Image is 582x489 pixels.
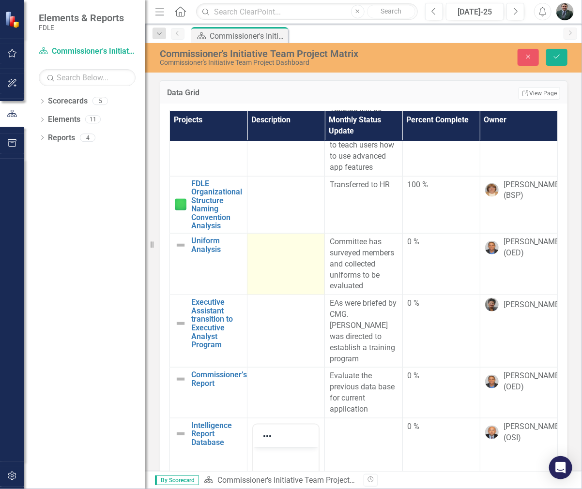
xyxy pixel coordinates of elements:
a: Uniform Analysis [191,237,242,253]
a: Reports [48,133,75,144]
button: [DATE]-25 [446,3,504,20]
img: Not Defined [175,428,186,440]
div: 0 % [408,298,475,309]
a: Commissioner's Initiative Team Project Dashboard [217,475,389,485]
div: » [204,475,356,486]
div: 11 [85,116,101,124]
a: View Page [519,87,560,100]
img: Cameron Casey [556,3,574,20]
div: 100 % [408,179,475,191]
a: Elements [48,114,80,125]
a: Executive Assistant transition to Executive Analyst Program [191,298,242,349]
div: Commissioner's Initiative Team Project Matrix [160,48,381,59]
img: ClearPoint Strategy [5,11,22,28]
a: Scorecards [48,96,88,107]
div: 4 [80,133,95,142]
div: Open Intercom Messenger [549,456,572,479]
div: Commissioner's Initiative Team Project Dashboard [160,59,381,66]
div: [PERSON_NAME] (OSI) [504,421,562,444]
img: William Mickler [485,426,499,439]
p: Transferred to HR [330,179,397,191]
div: [PERSON_NAME] [504,299,562,311]
div: 0 % [408,237,475,248]
img: Eva Rhody [485,298,499,311]
a: FDLE Organizational Structure Naming Convention Analysis [191,179,242,231]
p: Evaluate the previous data base for current application [330,370,397,415]
span: Search [381,7,401,15]
img: Annie White [485,375,499,388]
img: Not Defined [175,318,186,329]
span: Elements & Reports [39,12,124,24]
p: EAs were briefed by CMG. [PERSON_NAME] was directed to establish a training program [330,298,397,364]
img: Proceeding as Planned [175,199,186,210]
img: Charlotte Fraser [485,183,499,197]
button: Search [367,5,415,18]
img: Annie White [485,241,499,254]
span: By Scorecard [155,475,199,485]
div: 5 [92,97,108,105]
p: Committee has surveyed members and collected uniforms to be evaluated [330,237,397,292]
div: [PERSON_NAME] (OED) [504,237,562,259]
input: Search ClearPoint... [196,3,418,20]
button: Reveal or hide additional toolbar items [259,430,276,443]
img: Not Defined [175,239,186,251]
a: Commissioner's Initiative Team Project Dashboard [39,46,136,57]
h3: Data Grid [167,89,333,97]
img: Not Defined [175,373,186,385]
div: 0 % [408,370,475,382]
input: Search Below... [39,69,136,86]
div: [PERSON_NAME] (BSP) [504,179,562,202]
div: [DATE]-25 [449,6,501,18]
a: Intelligence Report Database [191,421,242,447]
div: Commissioner's Initiative Team Project Matrix [210,30,286,42]
div: 0 % [408,421,475,432]
small: FDLE [39,24,124,31]
a: Commissioner’s Report [191,370,247,387]
div: [PERSON_NAME] (OED) [504,370,562,393]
